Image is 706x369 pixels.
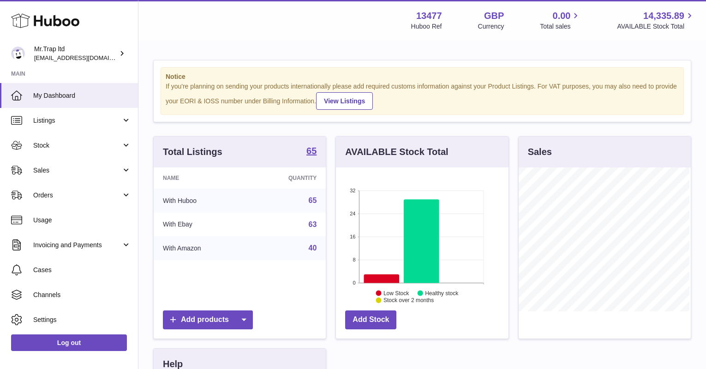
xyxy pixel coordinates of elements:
[643,10,684,22] span: 14,335.89
[306,146,317,155] strong: 65
[484,10,504,22] strong: GBP
[166,72,679,81] strong: Notice
[425,290,459,296] text: Healthy stock
[33,291,131,299] span: Channels
[416,10,442,22] strong: 13477
[353,257,356,262] text: 8
[350,188,356,193] text: 32
[353,280,356,286] text: 0
[309,196,317,204] a: 65
[154,167,248,189] th: Name
[154,189,248,213] td: With Huboo
[33,241,121,250] span: Invoicing and Payments
[478,22,504,31] div: Currency
[383,297,434,304] text: Stock over 2 months
[11,47,25,60] img: office@grabacz.eu
[34,45,117,62] div: Mr.Trap ltd
[33,116,121,125] span: Listings
[540,22,581,31] span: Total sales
[528,146,552,158] h3: Sales
[33,216,131,225] span: Usage
[309,220,317,228] a: 63
[33,315,131,324] span: Settings
[163,146,222,158] h3: Total Listings
[33,91,131,100] span: My Dashboard
[33,141,121,150] span: Stock
[316,92,373,110] a: View Listings
[617,22,695,31] span: AVAILABLE Stock Total
[11,334,127,351] a: Log out
[350,211,356,216] text: 24
[345,310,396,329] a: Add Stock
[309,244,317,252] a: 40
[411,22,442,31] div: Huboo Ref
[350,234,356,239] text: 16
[33,266,131,274] span: Cases
[553,10,571,22] span: 0.00
[154,236,248,260] td: With Amazon
[154,213,248,237] td: With Ebay
[166,82,679,110] div: If you're planning on sending your products internationally please add required customs informati...
[306,146,317,157] a: 65
[33,191,121,200] span: Orders
[383,290,409,296] text: Low Stock
[617,10,695,31] a: 14,335.89 AVAILABLE Stock Total
[540,10,581,31] a: 0.00 Total sales
[33,166,121,175] span: Sales
[163,310,253,329] a: Add products
[345,146,448,158] h3: AVAILABLE Stock Total
[248,167,326,189] th: Quantity
[34,54,136,61] span: [EMAIL_ADDRESS][DOMAIN_NAME]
